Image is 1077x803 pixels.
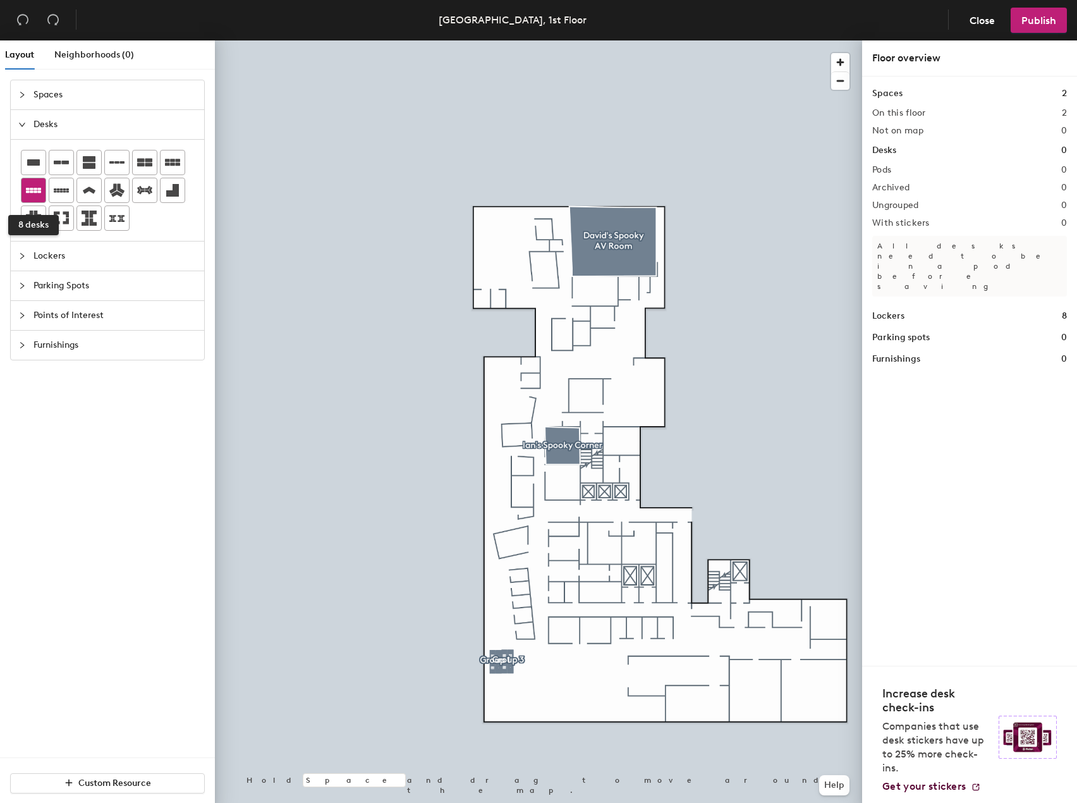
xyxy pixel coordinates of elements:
[1061,352,1067,366] h1: 0
[882,780,966,792] span: Get your stickers
[970,15,995,27] span: Close
[819,775,849,795] button: Help
[872,165,891,175] h2: Pods
[1061,183,1067,193] h2: 0
[882,720,991,775] p: Companies that use desk stickers have up to 25% more check-ins.
[33,271,197,300] span: Parking Spots
[872,51,1067,66] div: Floor overview
[40,8,66,33] button: Redo (⌘ + ⇧ + Z)
[882,687,991,714] h4: Increase desk check-ins
[1021,15,1056,27] span: Publish
[1062,108,1067,118] h2: 2
[1061,144,1067,157] h1: 0
[1061,218,1067,228] h2: 0
[33,242,197,271] span: Lockers
[872,309,904,323] h1: Lockers
[872,236,1067,297] p: All desks need to be in a pod before saving
[18,312,26,319] span: collapsed
[872,144,896,157] h1: Desks
[872,200,919,211] h2: Ungrouped
[10,773,205,794] button: Custom Resource
[1061,165,1067,175] h2: 0
[872,108,926,118] h2: On this floor
[1062,309,1067,323] h1: 8
[872,218,930,228] h2: With stickers
[959,8,1006,33] button: Close
[18,91,26,99] span: collapsed
[1061,126,1067,136] h2: 0
[33,301,197,330] span: Points of Interest
[999,716,1057,759] img: Sticker logo
[1011,8,1067,33] button: Publish
[54,49,134,60] span: Neighborhoods (0)
[1062,87,1067,101] h1: 2
[18,252,26,260] span: collapsed
[21,178,46,203] button: 8 desks
[1061,331,1067,345] h1: 0
[872,183,910,193] h2: Archived
[18,121,26,128] span: expanded
[33,80,197,109] span: Spaces
[78,778,151,788] span: Custom Resource
[18,341,26,349] span: collapsed
[872,331,930,345] h1: Parking spots
[33,331,197,360] span: Furnishings
[872,352,920,366] h1: Furnishings
[18,282,26,290] span: collapsed
[10,8,35,33] button: Undo (⌘ + Z)
[1061,200,1067,211] h2: 0
[33,110,197,139] span: Desks
[882,780,981,793] a: Get your stickers
[5,49,34,60] span: Layout
[872,87,903,101] h1: Spaces
[439,12,587,28] div: [GEOGRAPHIC_DATA], 1st Floor
[872,126,923,136] h2: Not on map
